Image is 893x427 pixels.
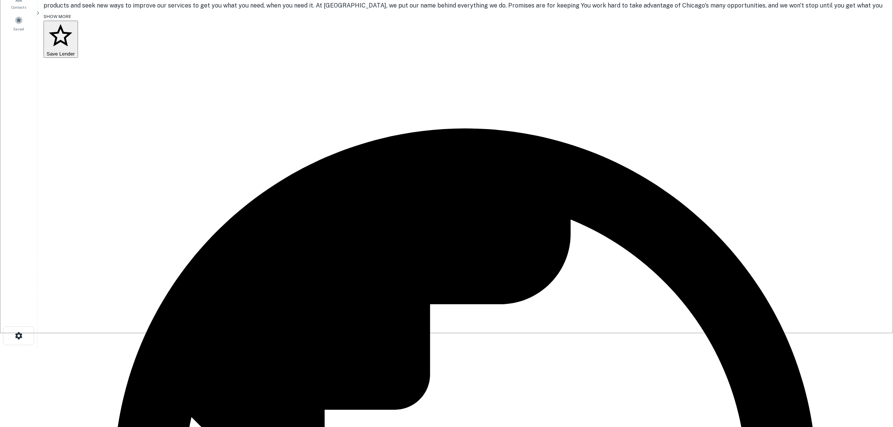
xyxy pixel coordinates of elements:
[14,26,24,32] span: Saved
[44,21,78,58] button: Save Lender
[2,13,35,33] a: Saved
[855,343,893,379] iframe: Chat Widget
[44,14,71,19] span: SHOW MORE
[11,4,26,10] span: Contacts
